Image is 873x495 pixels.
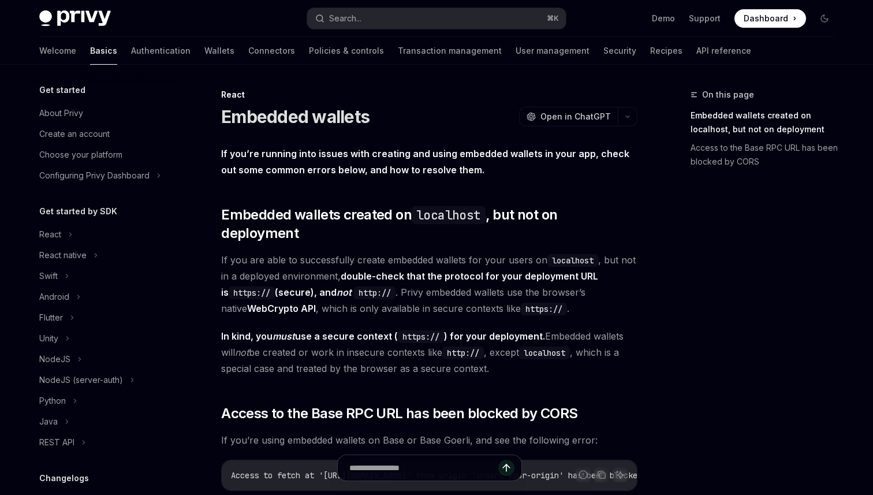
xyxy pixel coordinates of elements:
button: Toggle dark mode [815,9,834,28]
a: About Privy [30,103,178,124]
button: Python [30,390,178,411]
a: Demo [652,13,675,24]
span: Access to the Base RPC URL has been blocked by CORS [221,404,577,423]
div: React [39,228,61,241]
div: React [221,89,637,101]
div: About Privy [39,106,83,120]
h1: Embedded wallets [221,106,370,127]
span: Embedded wallets will be created or work in insecure contexts like , except , which is a special ... [221,328,637,377]
span: ⌘ K [547,14,559,23]
div: Create an account [39,127,110,141]
h5: Get started [39,83,85,97]
div: Flutter [39,311,63,325]
a: Access to the Base RPC URL has been blocked by CORS [691,139,843,171]
span: Embedded wallets created on , but not on deployment [221,206,637,243]
button: NodeJS (server-auth) [30,370,178,390]
div: Android [39,290,69,304]
div: REST API [39,436,74,449]
button: React native [30,245,178,266]
a: API reference [696,37,751,65]
div: Unity [39,332,58,345]
code: localhost [412,206,486,224]
em: not [235,347,249,358]
div: Configuring Privy Dashboard [39,169,150,183]
code: localhost [519,347,570,359]
div: Java [39,415,58,429]
a: Embedded wallets created on localhost, but not on deployment [691,106,843,139]
a: Connectors [248,37,295,65]
a: Create an account [30,124,178,144]
a: Transaction management [398,37,502,65]
span: Open in ChatGPT [540,111,611,122]
a: Choose your platform [30,144,178,165]
a: Wallets [204,37,234,65]
em: not [337,286,352,298]
div: Swift [39,269,58,283]
code: localhost [547,254,598,267]
code: http:// [442,347,484,359]
strong: In kind, you use a secure context ( ) for your deployment. [221,330,545,342]
code: https:// [398,330,444,343]
div: React native [39,248,87,262]
button: Android [30,286,178,307]
button: NodeJS [30,349,178,370]
h5: Get started by SDK [39,204,117,218]
span: On this page [702,88,754,102]
h5: Changelogs [39,471,89,485]
strong: double-check that the protocol for your deployment URL is (secure), and [221,270,598,298]
div: Search... [329,12,361,25]
a: Recipes [650,37,682,65]
div: Python [39,394,66,408]
a: Basics [90,37,117,65]
button: React [30,224,178,245]
button: Search...⌘K [307,8,566,29]
a: Policies & controls [309,37,384,65]
button: Swift [30,266,178,286]
span: If you are able to successfully create embedded wallets for your users on , but not in a deployed... [221,252,637,317]
a: Welcome [39,37,76,65]
input: Ask a question... [349,455,498,481]
a: Dashboard [734,9,806,28]
em: must [273,330,295,342]
button: Configuring Privy Dashboard [30,165,178,186]
a: Security [603,37,636,65]
div: NodeJS (server-auth) [39,373,123,387]
strong: If you’re running into issues with creating and using embedded wallets in your app, check out som... [221,148,629,176]
code: https:// [229,286,275,299]
span: Dashboard [744,13,788,24]
button: REST API [30,432,178,453]
img: dark logo [39,10,111,27]
code: https:// [521,303,567,315]
a: User management [516,37,590,65]
a: WebCrypto API [247,303,316,315]
button: Send message [498,460,514,476]
div: Choose your platform [39,148,122,162]
button: Unity [30,328,178,349]
a: Authentication [131,37,191,65]
div: NodeJS [39,352,70,366]
button: Java [30,411,178,432]
span: If you’re using embedded wallets on Base or Base Goerli, and see the following error: [221,432,637,448]
button: Flutter [30,307,178,328]
a: Support [689,13,721,24]
button: Open in ChatGPT [519,107,618,126]
code: http:// [354,286,396,299]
